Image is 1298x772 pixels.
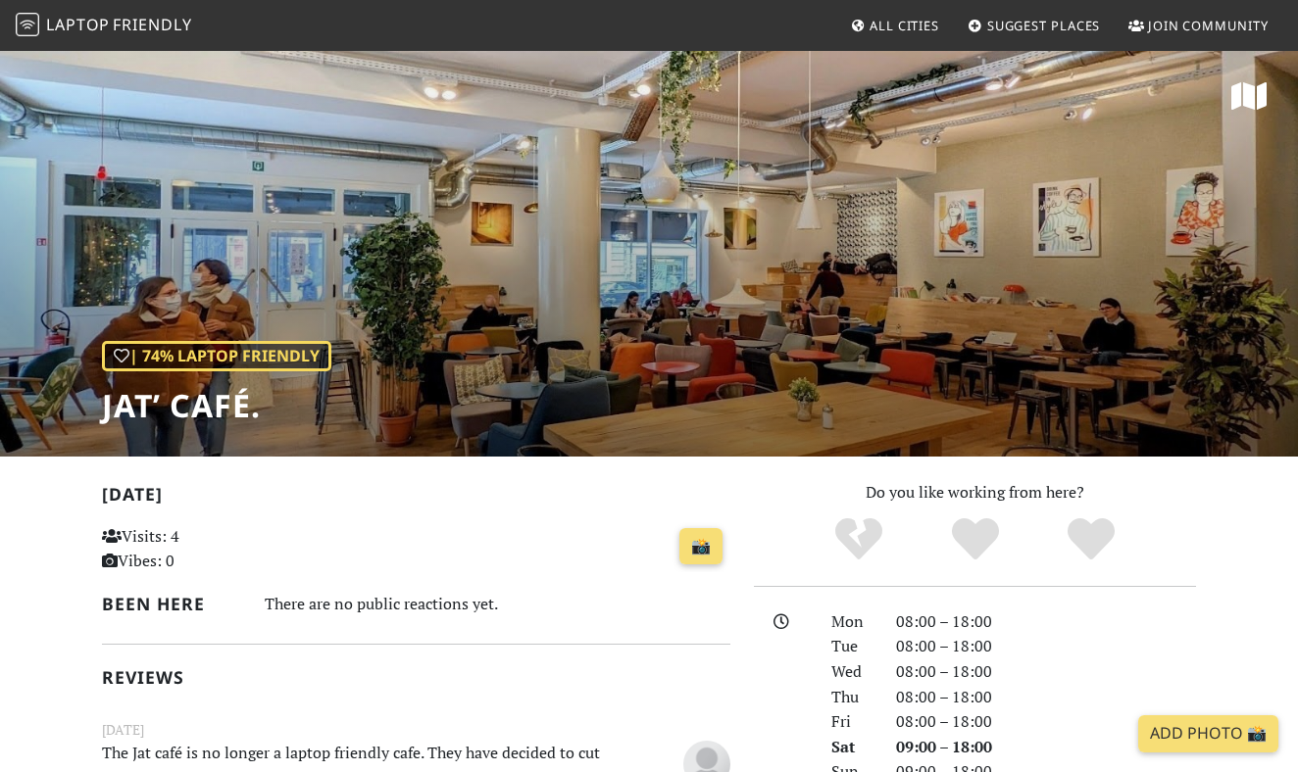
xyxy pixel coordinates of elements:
div: 08:00 – 18:00 [884,609,1208,635]
small: [DATE] [90,719,742,741]
div: 08:00 – 18:00 [884,659,1208,685]
h2: Been here [102,594,241,614]
h2: Reviews [102,667,730,688]
div: Thu [820,685,884,710]
a: Add Photo 📸 [1138,715,1278,752]
div: Sat [820,735,884,760]
a: Join Community [1121,8,1276,43]
span: Laptop [46,14,110,35]
span: Suggest Places [987,17,1101,34]
p: Do you like working from here? [754,480,1196,506]
div: 08:00 – 18:00 [884,709,1208,735]
h1: JAT’ Café. [102,387,331,424]
div: Mon [820,609,884,635]
div: Wed [820,659,884,685]
div: 08:00 – 18:00 [884,685,1208,710]
div: Definitely! [1033,515,1150,564]
a: Suggest Places [960,8,1109,43]
p: Visits: 4 Vibes: 0 [102,524,296,574]
span: Friendly [113,14,191,35]
div: 09:00 – 18:00 [884,735,1208,760]
div: There are no public reactions yet. [265,590,730,618]
div: Fri [820,709,884,735]
h2: [DATE] [102,484,730,512]
span: All Cities [870,17,939,34]
img: LaptopFriendly [16,13,39,36]
span: Join Community [1148,17,1269,34]
a: 📸 [679,528,723,565]
div: Tue [820,634,884,659]
div: | 74% Laptop Friendly [102,341,331,372]
div: Yes [917,515,1033,564]
div: 08:00 – 18:00 [884,634,1208,659]
a: LaptopFriendly LaptopFriendly [16,9,192,43]
a: All Cities [842,8,947,43]
div: No [800,515,917,564]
